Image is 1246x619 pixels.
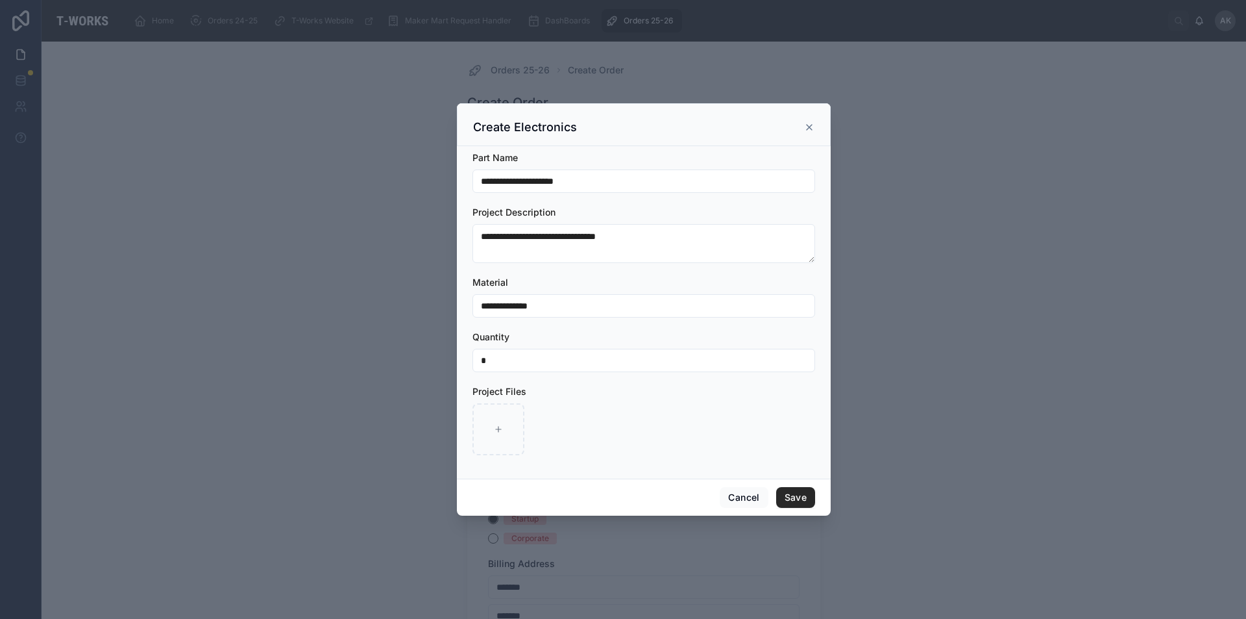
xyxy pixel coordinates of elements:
span: Part Name [472,152,518,163]
span: Project Files [472,386,526,397]
button: Save [776,487,815,508]
button: Cancel [720,487,768,508]
span: Quantity [472,331,509,342]
h3: Create Electronics [473,120,577,135]
span: Project Description [472,207,556,218]
span: Material [472,277,508,288]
